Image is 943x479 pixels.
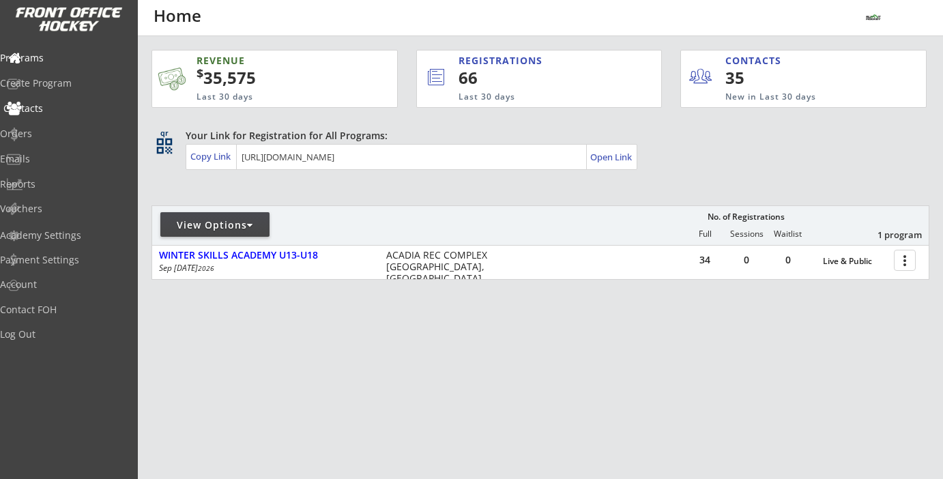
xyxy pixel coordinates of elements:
div: Copy Link [190,150,233,162]
em: 2026 [198,263,214,273]
div: Your Link for Registration for All Programs: [186,129,887,143]
div: qr [156,129,172,138]
div: REVENUE [197,54,336,68]
div: 1 program [851,229,922,241]
div: 35,575 [197,66,354,89]
div: Open Link [590,151,633,163]
div: View Options [160,218,270,232]
sup: $ [197,65,203,81]
div: Contacts [3,104,126,113]
button: qr_code [154,136,175,156]
div: Last 30 days [197,91,336,103]
div: ACADIA REC COMPLEX [GEOGRAPHIC_DATA], [GEOGRAPHIC_DATA] [386,250,493,284]
div: REGISTRATIONS [459,54,602,68]
div: 34 [684,255,725,265]
div: Live & Public [823,257,887,266]
div: Sep [DATE] [159,264,368,272]
button: more_vert [894,250,916,271]
div: 0 [768,255,809,265]
div: 35 [725,66,809,89]
a: Open Link [590,147,633,166]
div: 66 [459,66,616,89]
div: 0 [726,255,767,265]
div: WINTER SKILLS ACADEMY U13-U18 [159,250,372,261]
div: New in Last 30 days [725,91,862,103]
div: No. of Registrations [703,212,788,222]
div: Full [684,229,725,239]
div: Last 30 days [459,91,606,103]
div: Waitlist [767,229,808,239]
div: Sessions [726,229,767,239]
div: CONTACTS [725,54,787,68]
